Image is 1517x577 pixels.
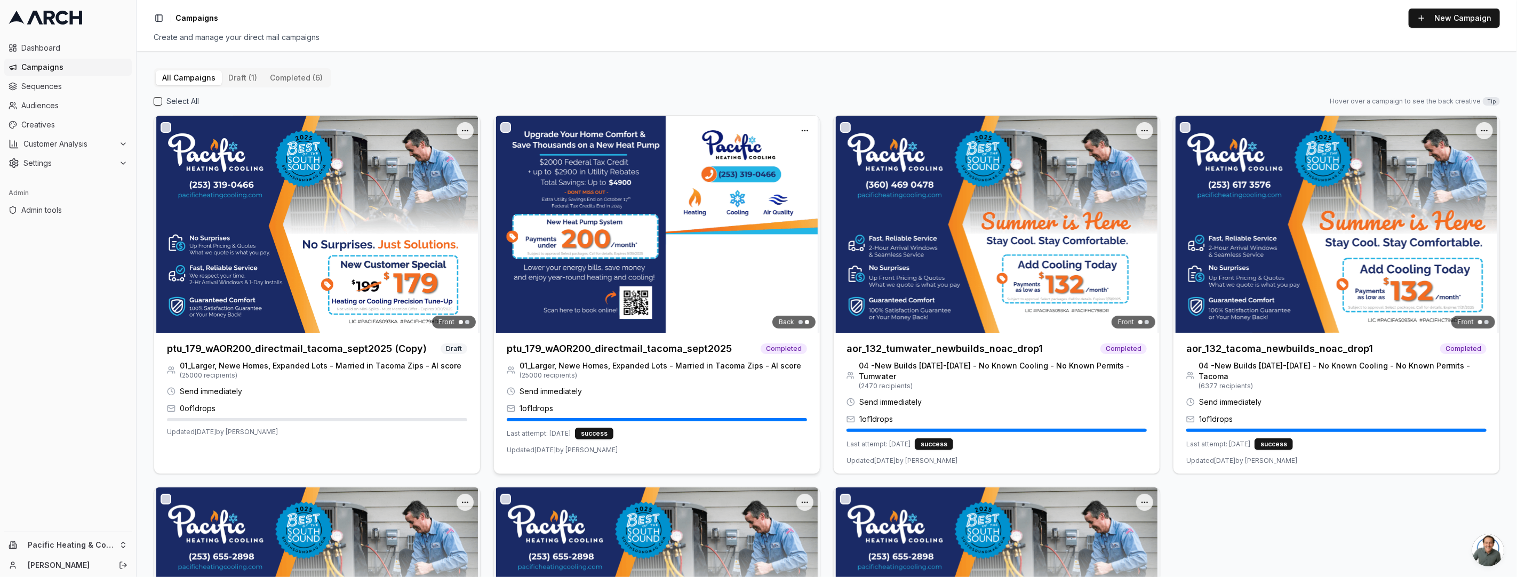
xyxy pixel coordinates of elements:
button: Log out [116,558,131,573]
h3: ptu_179_wAOR200_directmail_tacoma_sept2025 [507,341,732,356]
img: Front creative for ptu_179_wAOR200_directmail_tacoma_sept2025 (Copy) [154,116,480,333]
span: 01_Larger, Newe Homes, Expanded Lots - Married in Tacoma Zips - AI score [180,360,461,371]
span: Campaigns [175,13,218,23]
span: Completed [1100,343,1147,354]
span: Customer Analysis [23,139,115,149]
span: Send immediately [180,386,242,397]
span: Draft [441,343,467,354]
span: 04 -New Builds [DATE]-[DATE] - No Known Cooling - No Known Permits - Tumwater [859,360,1147,382]
img: Front creative for aor_132_tumwater_newbuilds_noac_drop1 [834,116,1160,333]
div: Open chat [1472,534,1504,566]
img: Back creative for ptu_179_wAOR200_directmail_tacoma_sept2025 [494,116,820,333]
span: Campaigns [21,62,127,73]
span: 01_Larger, Newe Homes, Expanded Lots - Married in Tacoma Zips - AI score [520,360,801,371]
span: Last attempt: [DATE] [1186,440,1250,448]
span: Send immediately [859,397,922,407]
a: Campaigns [4,59,132,76]
span: ( 25000 recipients) [520,371,801,380]
span: 0 of 1 drops [180,403,215,414]
h3: ptu_179_wAOR200_directmail_tacoma_sept2025 (Copy) [167,341,427,356]
span: Tip [1483,97,1500,106]
span: Settings [23,158,115,169]
span: Completed [761,343,807,354]
button: New Campaign [1409,9,1500,28]
span: Pacific Heating & Cooling [28,540,115,550]
span: Front [438,318,454,326]
a: Creatives [4,116,132,133]
label: Select All [166,96,199,107]
span: ( 6377 recipients) [1199,382,1487,390]
span: Completed [1440,343,1487,354]
span: Front [1118,318,1134,326]
div: success [915,438,953,450]
span: Hover over a campaign to see the back creative [1330,97,1481,106]
span: Sequences [21,81,127,92]
span: Front [1458,318,1474,326]
h3: aor_132_tumwater_newbuilds_noac_drop1 [847,341,1043,356]
span: Last attempt: [DATE] [847,440,911,448]
span: Updated [DATE] by [PERSON_NAME] [1186,456,1297,465]
div: Admin [4,185,132,202]
div: success [575,428,613,439]
button: Settings [4,155,132,172]
span: Admin tools [21,205,127,215]
button: Pacific Heating & Cooling [4,536,132,554]
span: Send immediately [520,386,582,397]
button: completed (6) [264,70,329,85]
span: Back [779,318,794,326]
div: success [1255,438,1293,450]
a: Sequences [4,78,132,95]
span: Updated [DATE] by [PERSON_NAME] [847,456,957,465]
h3: aor_132_tacoma_newbuilds_noac_drop1 [1186,341,1373,356]
span: Updated [DATE] by [PERSON_NAME] [507,446,618,454]
div: Create and manage your direct mail campaigns [154,32,1500,43]
button: Customer Analysis [4,135,132,153]
span: ( 2470 recipients) [859,382,1147,390]
span: 1 of 1 drops [1199,414,1233,424]
a: Admin tools [4,202,132,219]
span: 1 of 1 drops [520,403,553,414]
span: Dashboard [21,43,127,53]
span: 04 -New Builds [DATE]-[DATE] - No Known Cooling - No Known Permits - Tacoma [1199,360,1487,382]
img: Front creative for aor_132_tacoma_newbuilds_noac_drop1 [1173,116,1499,333]
span: Send immediately [1199,397,1261,407]
span: Audiences [21,100,127,111]
span: ( 25000 recipients) [180,371,461,380]
span: Creatives [21,119,127,130]
span: Last attempt: [DATE] [507,429,571,438]
button: All Campaigns [156,70,222,85]
a: [PERSON_NAME] [28,560,107,571]
a: Audiences [4,97,132,114]
button: draft (1) [222,70,264,85]
span: Updated [DATE] by [PERSON_NAME] [167,428,278,436]
nav: breadcrumb [175,13,218,23]
a: Dashboard [4,39,132,57]
span: 1 of 1 drops [859,414,893,424]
